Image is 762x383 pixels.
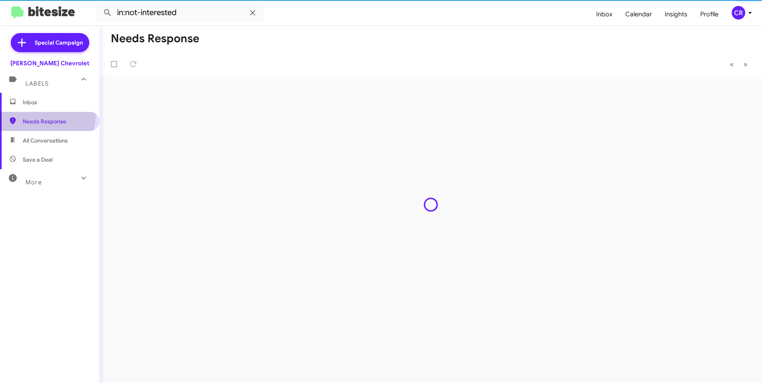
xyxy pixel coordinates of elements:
span: « [730,59,734,69]
a: Profile [694,3,725,26]
span: Special Campaign [35,39,83,47]
span: Labels [26,80,49,87]
span: All Conversations [23,137,68,145]
a: Insights [658,3,694,26]
a: Calendar [619,3,658,26]
button: CR [725,6,753,20]
div: CR [732,6,745,20]
div: [PERSON_NAME] Chevrolet [10,59,89,67]
span: » [743,59,748,69]
span: Inbox [23,98,90,106]
h1: Needs Response [111,32,199,45]
span: Needs Response [23,117,90,125]
span: More [26,179,42,186]
input: Search [96,3,264,22]
a: Inbox [590,3,619,26]
span: Save a Deal [23,156,53,164]
nav: Page navigation example [725,56,752,72]
button: Previous [725,56,739,72]
button: Next [738,56,752,72]
a: Special Campaign [11,33,89,52]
